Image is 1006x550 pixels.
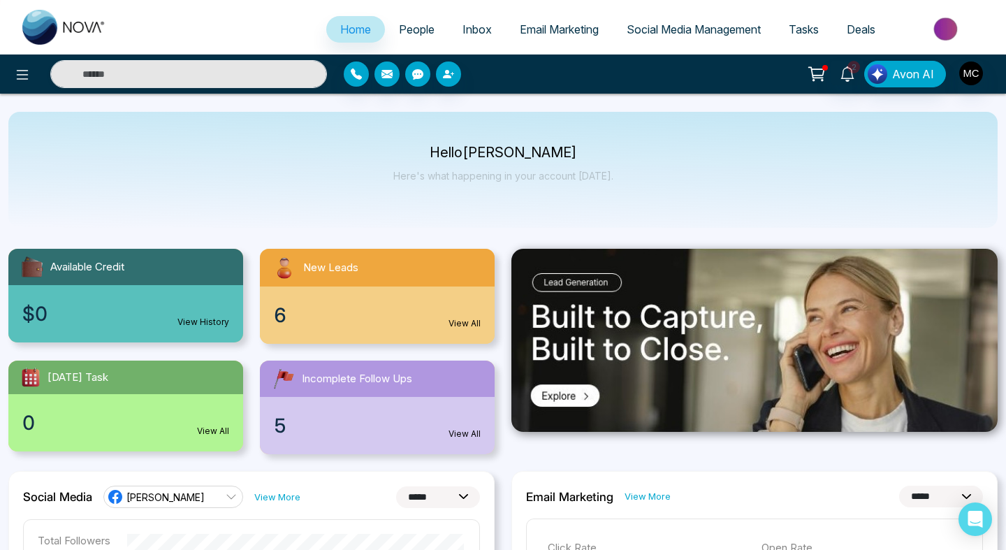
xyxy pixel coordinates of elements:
span: Inbox [462,22,492,36]
span: Email Marketing [520,22,599,36]
a: View More [625,490,671,503]
a: View More [254,491,300,504]
span: Social Media Management [627,22,761,36]
span: Home [340,22,371,36]
img: availableCredit.svg [20,254,45,280]
img: newLeads.svg [271,254,298,281]
p: Here's what happening in your account [DATE]. [393,170,613,182]
div: Open Intercom Messenger [958,502,992,536]
span: 5 [274,411,286,440]
button: Avon AI [864,61,946,87]
span: Tasks [789,22,819,36]
a: New Leads6View All [251,249,503,344]
a: View History [177,316,229,328]
img: todayTask.svg [20,366,42,389]
img: Nova CRM Logo [22,10,106,45]
a: 2 [831,61,864,85]
img: Market-place.gif [896,13,998,45]
a: Deals [833,16,889,43]
a: Inbox [449,16,506,43]
p: Hello [PERSON_NAME] [393,147,613,159]
span: $0 [22,299,48,328]
h2: Email Marketing [526,490,613,504]
a: Home [326,16,385,43]
span: 6 [274,301,286,330]
img: User Avatar [959,61,983,85]
a: Tasks [775,16,833,43]
a: Email Marketing [506,16,613,43]
a: Social Media Management [613,16,775,43]
h2: Social Media [23,490,92,504]
a: View All [449,317,481,330]
a: View All [197,425,229,437]
p: Total Followers [38,534,110,547]
span: Avon AI [892,66,934,82]
span: New Leads [303,260,358,276]
span: 0 [22,408,35,437]
a: View All [449,428,481,440]
span: 2 [847,61,860,73]
img: Lead Flow [868,64,887,84]
a: Incomplete Follow Ups5View All [251,361,503,454]
span: Available Credit [50,259,124,275]
span: [PERSON_NAME] [126,491,205,504]
img: followUps.svg [271,366,296,391]
span: People [399,22,435,36]
span: Deals [847,22,875,36]
img: . [511,249,998,432]
span: Incomplete Follow Ups [302,371,412,387]
a: People [385,16,449,43]
span: [DATE] Task [48,370,108,386]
